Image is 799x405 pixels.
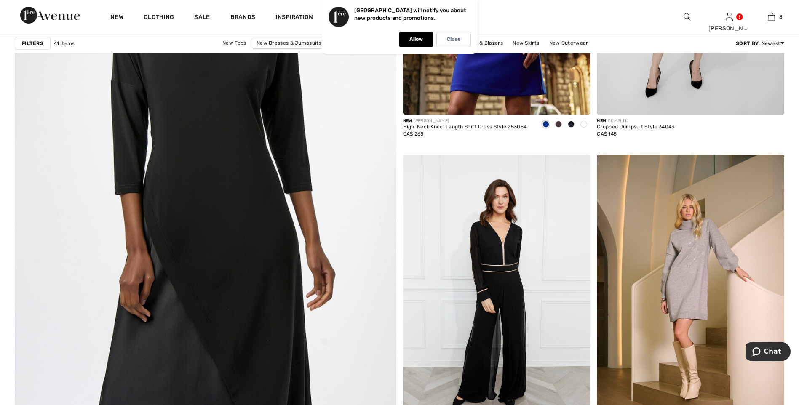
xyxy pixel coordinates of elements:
[726,12,733,22] img: My Info
[403,118,412,123] span: New
[508,37,543,48] a: New Skirts
[354,7,466,21] p: [GEOGRAPHIC_DATA] will notify you about new products and promotions.
[403,124,527,130] div: High-Neck Knee-Length Shift Dress Style 253054
[736,40,784,47] div: : Newest
[597,118,674,124] div: COMPLI K
[54,40,75,47] span: 41 items
[447,36,460,43] p: Close
[597,124,674,130] div: Cropped Jumpsuit Style 34043
[110,13,123,22] a: New
[20,7,80,24] img: 1ère Avenue
[409,36,423,43] p: Allow
[577,118,590,132] div: Cosmos
[768,12,775,22] img: My Bag
[403,118,527,124] div: [PERSON_NAME]
[751,12,792,22] a: 8
[552,118,565,132] div: Mocha
[22,40,43,47] strong: Filters
[565,118,577,132] div: Midnight Blue
[275,13,313,22] span: Inspiration
[230,13,256,22] a: Brands
[194,13,210,22] a: Sale
[726,13,733,21] a: Sign In
[597,118,606,123] span: New
[736,40,759,46] strong: Sort By
[779,13,783,21] span: 8
[144,13,174,22] a: Clothing
[540,118,552,132] div: Royal Sapphire 163
[684,12,691,22] img: search the website
[403,131,424,137] span: CA$ 265
[218,37,250,48] a: New Tops
[708,24,750,33] div: [PERSON_NAME]
[597,131,617,137] span: CA$ 145
[746,342,791,363] iframe: Opens a widget where you can chat to one of our agents
[252,37,326,49] a: New Dresses & Jumpsuits
[545,37,593,48] a: New Outerwear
